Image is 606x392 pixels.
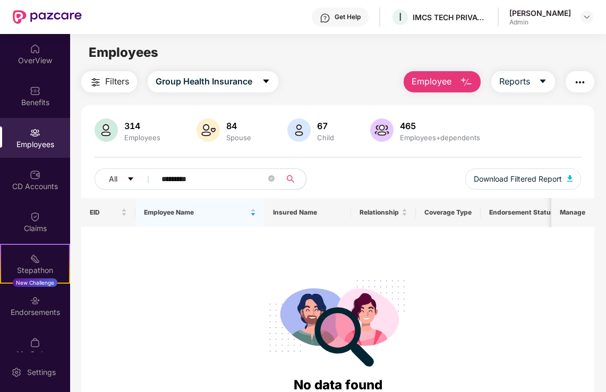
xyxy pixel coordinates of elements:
button: Download Filtered Report [465,168,581,190]
img: svg+xml;base64,PHN2ZyB4bWxucz0iaHR0cDovL3d3dy53My5vcmcvMjAwMC9zdmciIHhtbG5zOnhsaW5rPSJodHRwOi8vd3... [95,118,118,142]
img: svg+xml;base64,PHN2ZyB4bWxucz0iaHR0cDovL3d3dy53My5vcmcvMjAwMC9zdmciIHhtbG5zOnhsaW5rPSJodHRwOi8vd3... [567,175,573,182]
th: EID [81,198,135,227]
div: IMCS TECH PRIVATE LIMITED [413,12,487,22]
div: 67 [315,121,336,131]
span: Reports [499,75,530,88]
img: svg+xml;base64,PHN2ZyB4bWxucz0iaHR0cDovL3d3dy53My5vcmcvMjAwMC9zdmciIHdpZHRoPSIyNCIgaGVpZ2h0PSIyNC... [89,76,102,89]
img: svg+xml;base64,PHN2ZyB4bWxucz0iaHR0cDovL3d3dy53My5vcmcvMjAwMC9zdmciIHdpZHRoPSIyMSIgaGVpZ2h0PSIyMC... [30,253,40,264]
div: 465 [398,121,482,131]
div: 84 [224,121,253,131]
span: Relationship [360,208,399,217]
div: Child [315,133,336,142]
span: Employee [412,75,451,88]
span: I [399,11,402,23]
div: Stepathon [1,265,69,276]
span: search [280,175,301,183]
th: Insured Name [264,198,351,227]
img: svg+xml;base64,PHN2ZyBpZD0iRW1wbG95ZWVzIiB4bWxucz0iaHR0cDovL3d3dy53My5vcmcvMjAwMC9zdmciIHdpZHRoPS... [30,127,40,138]
span: Employees [89,45,158,60]
img: svg+xml;base64,PHN2ZyB4bWxucz0iaHR0cDovL3d3dy53My5vcmcvMjAwMC9zdmciIHhtbG5zOnhsaW5rPSJodHRwOi8vd3... [460,76,473,89]
img: svg+xml;base64,PHN2ZyB4bWxucz0iaHR0cDovL3d3dy53My5vcmcvMjAwMC9zdmciIHdpZHRoPSIyODgiIGhlaWdodD0iMj... [262,267,415,375]
img: svg+xml;base64,PHN2ZyBpZD0iQmVuZWZpdHMiIHhtbG5zPSJodHRwOi8vd3d3LnczLm9yZy8yMDAwL3N2ZyIgd2lkdGg9Ij... [30,86,40,96]
span: caret-down [539,77,547,87]
div: 314 [122,121,163,131]
button: Group Health Insurancecaret-down [148,71,278,92]
span: Download Filtered Report [474,173,562,185]
span: close-circle [268,174,275,184]
span: Employee Name [144,208,249,217]
img: svg+xml;base64,PHN2ZyB4bWxucz0iaHR0cDovL3d3dy53My5vcmcvMjAwMC9zdmciIHhtbG5zOnhsaW5rPSJodHRwOi8vd3... [287,118,311,142]
button: Allcaret-down [95,168,159,190]
img: svg+xml;base64,PHN2ZyBpZD0iQ2xhaW0iIHhtbG5zPSJodHRwOi8vd3d3LnczLm9yZy8yMDAwL3N2ZyIgd2lkdGg9IjIwIi... [30,211,40,222]
img: svg+xml;base64,PHN2ZyB4bWxucz0iaHR0cDovL3d3dy53My5vcmcvMjAwMC9zdmciIHdpZHRoPSIyNCIgaGVpZ2h0PSIyNC... [574,76,586,89]
div: Admin [509,18,571,27]
img: svg+xml;base64,PHN2ZyBpZD0iTXlfT3JkZXJzIiBkYXRhLW5hbWU9Ik15IE9yZGVycyIgeG1sbnM9Imh0dHA6Ly93d3cudz... [30,337,40,348]
div: New Challenge [13,278,57,287]
span: caret-down [127,175,134,184]
th: Relationship [351,198,416,227]
img: svg+xml;base64,PHN2ZyBpZD0iQ0RfQWNjb3VudHMiIGRhdGEtbmFtZT0iQ0QgQWNjb3VudHMiIHhtbG5zPSJodHRwOi8vd3... [30,169,40,180]
img: svg+xml;base64,PHN2ZyBpZD0iU2V0dGluZy0yMHgyMCIgeG1sbnM9Imh0dHA6Ly93d3cudzMub3JnLzIwMDAvc3ZnIiB3aW... [11,367,22,378]
span: Filters [105,75,129,88]
img: svg+xml;base64,PHN2ZyBpZD0iRHJvcGRvd24tMzJ4MzIiIHhtbG5zPSJodHRwOi8vd3d3LnczLm9yZy8yMDAwL3N2ZyIgd2... [583,13,591,21]
img: svg+xml;base64,PHN2ZyBpZD0iSG9tZSIgeG1sbnM9Imh0dHA6Ly93d3cudzMub3JnLzIwMDAvc3ZnIiB3aWR0aD0iMjAiIG... [30,44,40,54]
img: svg+xml;base64,PHN2ZyB4bWxucz0iaHR0cDovL3d3dy53My5vcmcvMjAwMC9zdmciIHhtbG5zOnhsaW5rPSJodHRwOi8vd3... [370,118,394,142]
button: search [280,168,306,190]
button: Filters [81,71,137,92]
div: Get Help [335,13,361,21]
span: EID [90,208,119,217]
span: caret-down [262,77,270,87]
div: Settings [24,367,59,378]
img: svg+xml;base64,PHN2ZyB4bWxucz0iaHR0cDovL3d3dy53My5vcmcvMjAwMC9zdmciIHhtbG5zOnhsaW5rPSJodHRwOi8vd3... [197,118,220,142]
img: svg+xml;base64,PHN2ZyBpZD0iRW5kb3JzZW1lbnRzIiB4bWxucz0iaHR0cDovL3d3dy53My5vcmcvMjAwMC9zdmciIHdpZH... [30,295,40,306]
div: Employees+dependents [398,133,482,142]
th: Coverage Type [416,198,481,227]
img: svg+xml;base64,PHN2ZyBpZD0iSGVscC0zMngzMiIgeG1sbnM9Imh0dHA6Ly93d3cudzMub3JnLzIwMDAvc3ZnIiB3aWR0aD... [320,13,330,23]
button: Reportscaret-down [491,71,555,92]
img: New Pazcare Logo [13,10,82,24]
span: All [109,173,117,185]
span: Group Health Insurance [156,75,252,88]
div: [PERSON_NAME] [509,8,571,18]
span: close-circle [268,175,275,182]
th: Manage [551,198,594,227]
div: Spouse [224,133,253,142]
div: Endorsement Status [489,208,580,217]
div: Employees [122,133,163,142]
button: Employee [404,71,481,92]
